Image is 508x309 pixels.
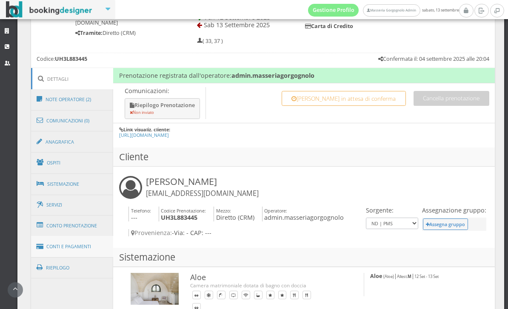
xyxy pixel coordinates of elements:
[190,273,347,282] h3: Aloe
[31,257,114,279] a: Riepilogo
[186,229,211,237] span: - CAP: ---
[308,4,459,17] span: sabato, 13 settembre
[31,152,114,174] a: Ospiti
[31,68,114,90] a: Dettagli
[131,229,172,237] span: Provenienza:
[161,207,206,214] small: Codice Prenotazione:
[146,176,259,198] h3: [PERSON_NAME]
[414,274,439,279] small: 12 Set - 13 Set
[264,207,287,214] small: Operatore:
[125,98,200,119] button: Riepilogo Prenotazione Non inviato
[113,147,495,167] h3: Cliente
[308,4,359,17] a: Gestione Profilo
[161,213,197,221] b: UH3L883445
[370,273,478,279] h5: | |
[397,274,411,279] small: Allest.
[55,55,87,62] b: UH3L883445
[31,236,114,258] a: Conti e Pagamenti
[119,132,169,138] a: [URL][DOMAIN_NAME]
[125,87,202,94] p: Comunicazioni:
[216,207,231,214] small: Mezzo:
[190,282,347,289] div: Camera matrimoniale dotata di bagno con doccia
[130,110,154,115] small: Non inviato
[31,194,114,216] a: Servizi
[408,274,411,279] b: M
[75,30,168,36] h5: Diretto (CRM)
[262,207,344,221] h4: admin.masseriagorgognolo
[422,207,486,214] h4: Assegnazione gruppo:
[146,189,259,198] small: [EMAIL_ADDRESS][DOMAIN_NAME]
[123,126,170,133] b: Link visualiz. cliente:
[31,173,114,195] a: Sistemazione
[414,91,489,106] button: Cancella prenotazione
[305,13,445,19] h5: Saldo:
[31,215,114,237] a: Conto Prenotazione
[214,207,254,221] h4: Diretto (CRM)
[423,218,468,230] button: Assegna gruppo
[204,21,270,29] span: Sab 13 Settembre 2025
[128,207,151,221] h4: ---
[197,38,223,44] h5: ( 33, 37 )
[31,131,114,153] a: Anagrafica
[282,91,406,106] button: [PERSON_NAME] in attesa di conferma
[75,13,168,26] h5: [EMAIL_ADDRESS][DOMAIN_NAME]
[370,272,382,280] b: Aloe
[131,273,179,305] img: f97ec352592711ee9b0b027e0800ecac.jpg
[363,4,420,17] a: Masseria Gorgognolo Admin
[305,23,353,30] b: Carta di Credito
[231,71,314,79] b: admin.masseriagorgognolo
[113,68,495,83] h4: Prenotazione registrata dall'operatore:
[366,207,418,214] h4: Sorgente:
[131,207,151,214] small: Telefono:
[31,110,114,132] a: Comunicazioni (0)
[174,229,185,237] span: Via:
[6,1,92,18] img: BookingDesigner.com
[128,229,364,236] h4: -
[383,274,394,279] small: (Aloe)
[75,29,103,37] b: Tramite:
[31,88,114,111] a: Note Operatore (2)
[378,56,489,62] h5: Confermata il: 04 settembre 2025 alle 20:04
[113,248,495,267] h3: Sistemazione
[37,56,87,62] h5: Codice:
